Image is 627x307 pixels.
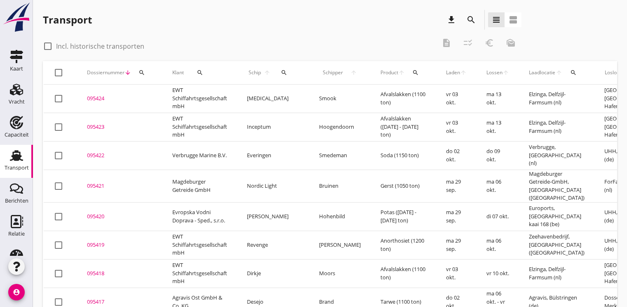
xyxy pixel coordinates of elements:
i: search [139,69,145,76]
span: Schip [247,69,262,76]
div: Transport [5,165,29,170]
i: arrow_upward [460,69,467,76]
div: 095418 [87,269,153,278]
td: ma 29 sep. [436,202,477,231]
td: Afvalslakken (1100 ton) [371,259,436,288]
td: ma 13 okt. [477,85,519,113]
span: Product [380,69,398,76]
i: view_headline [491,15,501,25]
i: download [446,15,456,25]
i: arrow_upward [347,69,361,76]
td: [PERSON_NAME] [309,231,371,259]
td: Smedeman [309,141,371,170]
td: di 07 okt. [477,202,519,231]
i: account_circle [8,284,25,300]
div: 095423 [87,123,153,131]
td: Everingen [237,141,309,170]
td: Hohenbild [309,202,371,231]
i: search [281,69,287,76]
i: arrow_upward [503,69,509,76]
td: Verbrugge, [GEOGRAPHIC_DATA] (nl) [519,141,594,170]
td: Nordic Light [237,170,309,202]
div: Vracht [9,99,25,104]
div: Klant [172,63,227,83]
td: vr 10 okt. [477,259,519,288]
td: ma 06 okt. [477,170,519,202]
td: Potas ([DATE] - [DATE] ton) [371,202,436,231]
span: Lossen [486,69,503,76]
i: search [197,69,203,76]
td: EWT Schiffahrtsgesellschaft mbH [162,259,237,288]
td: Elzinga, Delfzijl-Farmsum (nl) [519,259,594,288]
td: Verbrugge Marine B.V. [162,141,237,170]
div: Transport [43,13,92,26]
i: search [412,69,419,76]
td: Magdeburger Getreide GmbH [162,170,237,202]
td: Revenge [237,231,309,259]
td: EWT Schiffahrtsgesellschaft mbH [162,231,237,259]
span: Schipper [319,69,347,76]
td: Bruinen [309,170,371,202]
td: Moors [309,259,371,288]
i: arrow_upward [556,69,563,76]
td: EWT Schiffahrtsgesellschaft mbH [162,85,237,113]
i: search [466,15,476,25]
td: [PERSON_NAME] [237,202,309,231]
td: Magdeburger Getreide-GmbH, [GEOGRAPHIC_DATA] ([GEOGRAPHIC_DATA]) [519,170,594,202]
td: Elzinga, Delfzijl-Farmsum (nl) [519,113,594,141]
td: do 02 okt. [436,141,477,170]
td: Inceptum [237,113,309,141]
td: Soda (1150 ton) [371,141,436,170]
i: arrow_upward [398,69,405,76]
div: 095417 [87,298,153,306]
td: Dirkje [237,259,309,288]
span: Dossiernummer [87,69,124,76]
label: Incl. historische transporten [56,42,144,50]
div: Berichten [5,198,28,203]
td: ma 29 sep. [436,231,477,259]
td: ma 06 okt. [477,231,519,259]
div: 095419 [87,241,153,249]
i: arrow_downward [124,69,131,76]
td: vr 03 okt. [436,85,477,113]
td: Anorthosiet (1200 ton) [371,231,436,259]
td: ma 13 okt. [477,113,519,141]
div: Capaciteit [5,132,29,137]
i: arrow_upward [262,69,272,76]
span: Laadlocatie [529,69,556,76]
div: 095424 [87,94,153,103]
td: Evropska Vodni Doprava - Sped., s.r.o. [162,202,237,231]
span: Laden [446,69,460,76]
i: search [570,69,577,76]
td: Afvalslakken ([DATE] - [DATE] ton) [371,113,436,141]
td: do 09 okt. [477,141,519,170]
td: Euroports, [GEOGRAPHIC_DATA] kaai 168 (be) [519,202,594,231]
td: Zeehavenbedrijf, [GEOGRAPHIC_DATA] ([GEOGRAPHIC_DATA]) [519,231,594,259]
img: logo-small.a267ee39.svg [2,2,31,33]
td: Elzinga, Delfzijl-Farmsum (nl) [519,85,594,113]
td: ma 29 sep. [436,170,477,202]
td: vr 03 okt. [436,259,477,288]
td: Smook [309,85,371,113]
td: [MEDICAL_DATA] [237,85,309,113]
td: vr 03 okt. [436,113,477,141]
div: 095421 [87,182,153,190]
td: EWT Schiffahrtsgesellschaft mbH [162,113,237,141]
td: Hoogendoorn [309,113,371,141]
i: view_agenda [508,15,518,25]
td: Gerst (1050 ton) [371,170,436,202]
div: 095422 [87,151,153,160]
div: Relatie [8,231,25,236]
td: Afvalslakken (1100 ton) [371,85,436,113]
div: Kaart [10,66,23,71]
div: 095420 [87,213,153,221]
